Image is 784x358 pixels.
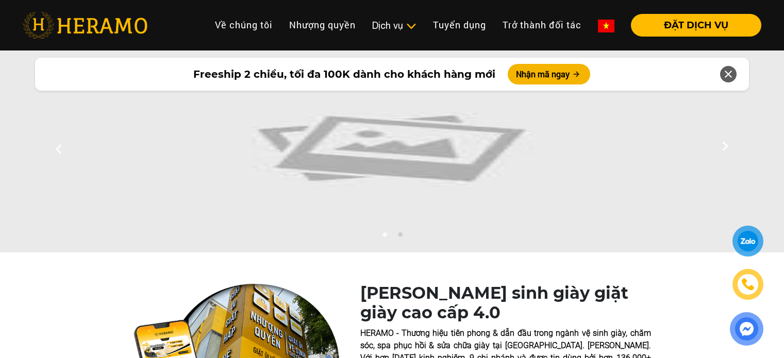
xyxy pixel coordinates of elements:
[372,19,416,32] div: Dịch vụ
[734,270,762,298] a: phone-icon
[193,66,495,82] span: Freeship 2 chiều, tối đa 100K dành cho khách hàng mới
[395,232,405,242] button: 2
[23,12,147,39] img: heramo-logo.png
[494,14,590,36] a: Trở thành đối tác
[623,21,761,30] a: ĐẶT DỊCH VỤ
[406,21,416,31] img: subToggleIcon
[281,14,364,36] a: Nhượng quyền
[425,14,494,36] a: Tuyển dụng
[631,14,761,37] button: ĐẶT DỊCH VỤ
[742,278,754,291] img: phone-icon
[508,64,590,84] button: Nhận mã ngay
[379,232,390,242] button: 1
[360,283,651,323] h1: [PERSON_NAME] sinh giày giặt giày cao cấp 4.0
[598,20,614,32] img: vn-flag.png
[207,14,281,36] a: Về chúng tôi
